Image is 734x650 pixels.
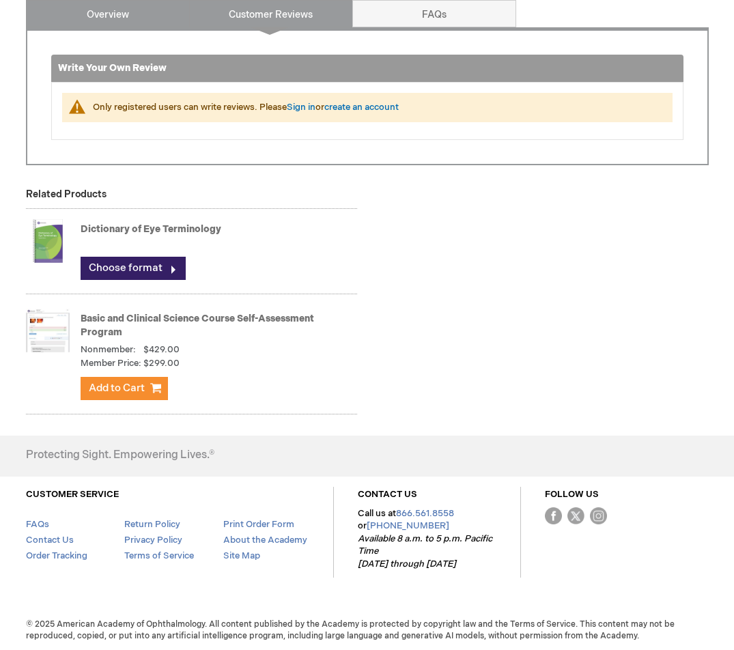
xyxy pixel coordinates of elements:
[81,377,168,400] button: Add to Cart
[81,357,141,370] strong: Member Price:
[358,489,417,500] a: CONTACT US
[223,519,294,530] a: Print Order Form
[26,303,70,358] img: Basic and Clinical Science Course Self-Assessment Program
[545,507,562,524] img: Facebook
[26,489,119,500] a: CUSTOMER SERVICE
[143,357,180,370] span: $299.00
[26,550,87,561] a: Order Tracking
[58,62,167,74] strong: Write Your Own Review
[81,313,314,338] a: Basic and Clinical Science Course Self-Assessment Program
[324,102,399,113] a: create an account
[367,520,449,531] a: [PHONE_NUMBER]
[26,188,107,200] strong: Related Products
[26,519,49,530] a: FAQs
[124,535,182,546] a: Privacy Policy
[223,550,260,561] a: Site Map
[81,223,221,235] a: Dictionary of Eye Terminology
[26,449,214,462] h4: Protecting Sight. Empowering Lives.®
[287,102,315,113] a: Sign in
[223,535,307,546] a: About the Academy
[396,508,454,519] a: 866.561.8558
[124,550,194,561] a: Terms of Service
[143,344,180,355] span: $429.00
[93,101,659,114] div: Only registered users can write reviews. Please or
[89,382,145,395] span: Add to Cart
[567,507,584,524] img: Twitter
[358,507,496,571] p: Call us at or
[590,507,607,524] img: instagram
[81,343,136,356] strong: Nonmember:
[545,489,599,500] a: FOLLOW US
[81,257,186,280] a: Choose format
[26,535,74,546] a: Contact Us
[358,533,492,569] em: Available 8 a.m. to 5 p.m. Pacific Time [DATE] through [DATE]
[16,619,719,642] span: © 2025 American Academy of Ophthalmology. All content published by the Academy is protected by co...
[26,214,70,268] img: Dictionary of Eye Terminology
[124,519,180,530] a: Return Policy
